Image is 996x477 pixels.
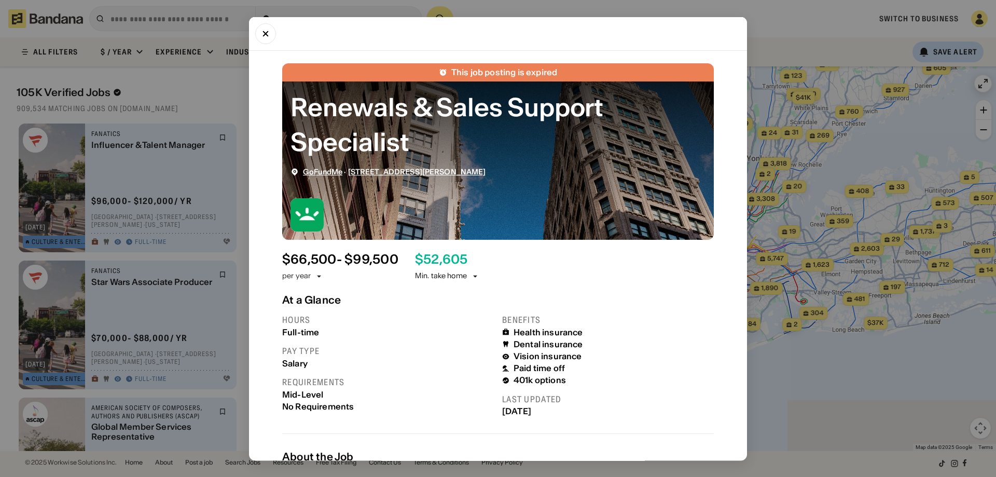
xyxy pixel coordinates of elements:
div: Mid-Level [282,389,494,399]
a: GoFundMe [303,167,342,176]
div: $ 66,500 - $99,500 [282,252,398,267]
div: Paid time off [514,363,565,373]
div: About the Job [282,450,714,462]
div: Benefits [502,314,714,325]
div: per year [282,271,311,281]
div: Dental insurance [514,339,583,349]
div: Vision insurance [514,351,582,361]
div: 401k options [514,375,566,385]
div: Health insurance [514,327,583,337]
div: Hours [282,314,494,325]
div: Renewals & Sales Support Specialist [290,89,706,159]
div: Salary [282,358,494,368]
div: Requirements [282,376,494,387]
a: [STREET_ADDRESS][PERSON_NAME] [348,167,486,176]
img: GoFundMe logo [290,198,324,231]
div: $ 52,605 [415,252,468,267]
div: No Requirements [282,401,494,411]
div: · [303,168,486,176]
div: At a Glance [282,293,714,306]
div: Min. take home [415,271,479,281]
div: Last updated [502,393,714,404]
div: [DATE] [502,406,714,416]
div: This job posting is expired [451,67,557,77]
div: Full-time [282,327,494,337]
div: Pay type [282,345,494,356]
button: Close [255,23,276,44]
